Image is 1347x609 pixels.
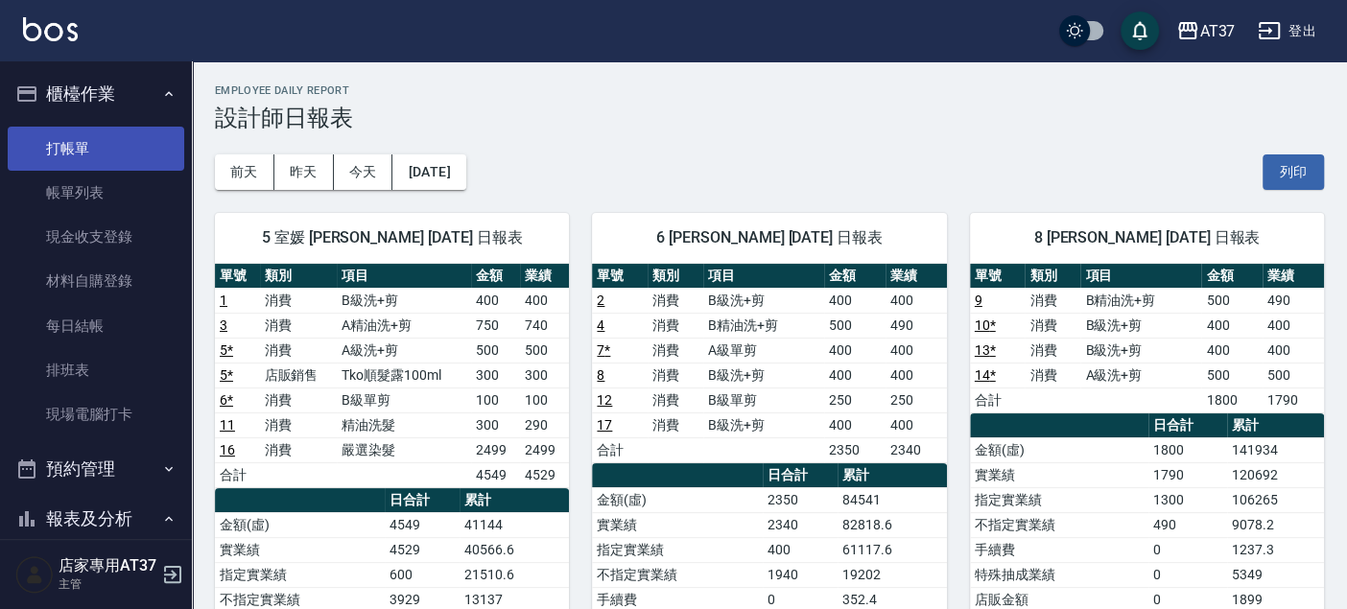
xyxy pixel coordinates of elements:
td: 消費 [1025,313,1080,338]
td: 100 [520,387,569,412]
td: 600 [385,562,460,587]
th: 累計 [460,488,569,513]
button: 列印 [1263,154,1324,190]
span: 6 [PERSON_NAME] [DATE] 日報表 [615,228,923,247]
td: 不指定實業績 [592,562,762,587]
td: Tko順髮露100ml [337,363,470,387]
th: 業績 [1263,264,1324,289]
td: 400 [520,288,569,313]
a: 3 [220,317,227,333]
td: 金額(虛) [215,512,385,537]
td: 500 [824,313,886,338]
td: 400 [1263,338,1324,363]
td: 2350 [824,437,886,462]
td: 300 [520,363,569,387]
td: 消費 [648,313,703,338]
button: save [1121,12,1159,50]
td: B精油洗+剪 [703,313,824,338]
th: 單號 [592,264,648,289]
td: 400 [824,288,886,313]
td: 1940 [763,562,838,587]
a: 4 [597,317,604,333]
td: 指定實業績 [592,537,762,562]
a: 17 [597,417,612,433]
td: 84541 [838,487,947,512]
td: 店販銷售 [260,363,338,387]
a: 現金收支登錄 [8,215,184,259]
td: 500 [520,338,569,363]
td: 消費 [648,363,703,387]
td: A精油洗+剪 [337,313,470,338]
td: 精油洗髮 [337,412,470,437]
td: 300 [471,363,520,387]
td: B級洗+剪 [703,288,824,313]
img: Person [15,555,54,594]
a: 12 [597,392,612,408]
button: [DATE] [392,154,465,190]
td: B級單剪 [703,387,824,412]
td: 2340 [886,437,947,462]
td: 消費 [260,437,338,462]
a: 8 [597,367,604,383]
td: A級單剪 [703,338,824,363]
td: 100 [471,387,520,412]
td: B級洗+剪 [337,288,470,313]
td: 500 [471,338,520,363]
td: 500 [1201,288,1263,313]
td: 2350 [763,487,838,512]
td: 400 [1201,338,1263,363]
td: 490 [1148,512,1227,537]
th: 單號 [215,264,260,289]
td: 指定實業績 [215,562,385,587]
td: B級洗+剪 [703,412,824,437]
td: 不指定實業績 [970,512,1148,537]
a: 11 [220,417,235,433]
h3: 設計師日報表 [215,105,1324,131]
img: Logo [23,17,78,41]
a: 排班表 [8,348,184,392]
th: 項目 [703,264,824,289]
p: 主管 [59,575,156,593]
th: 日合計 [763,463,838,488]
td: 41144 [460,512,569,537]
td: 300 [471,412,520,437]
td: 合計 [215,462,260,487]
td: 1790 [1148,462,1227,487]
td: 2499 [520,437,569,462]
td: 0 [1148,562,1227,587]
table: a dense table [970,264,1324,413]
th: 累計 [838,463,947,488]
td: 19202 [838,562,947,587]
td: 400 [886,363,947,387]
span: 8 [PERSON_NAME] [DATE] 日報表 [993,228,1301,247]
th: 項目 [337,264,470,289]
a: 每日結帳 [8,304,184,348]
td: 實業績 [970,462,1148,487]
td: 400 [471,288,520,313]
td: B級洗+剪 [1080,313,1201,338]
button: 預約管理 [8,444,184,494]
td: 120692 [1227,462,1324,487]
td: 消費 [648,387,703,412]
button: 報表及分析 [8,494,184,544]
td: B級洗+剪 [703,363,824,387]
td: 500 [1201,363,1263,387]
td: 消費 [648,412,703,437]
a: 16 [220,442,235,457]
td: 2499 [471,437,520,462]
td: 106265 [1227,487,1324,512]
button: 昨天 [274,154,334,190]
td: 1300 [1148,487,1227,512]
td: B級洗+剪 [1080,338,1201,363]
td: 400 [824,363,886,387]
td: 1790 [1263,387,1324,412]
td: 250 [886,387,947,412]
td: B精油洗+剪 [1080,288,1201,313]
button: 前天 [215,154,274,190]
td: 實業績 [215,537,385,562]
td: 4529 [385,537,460,562]
td: 消費 [648,338,703,363]
td: 490 [1263,288,1324,313]
td: 消費 [1025,288,1080,313]
td: 1800 [1201,387,1263,412]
